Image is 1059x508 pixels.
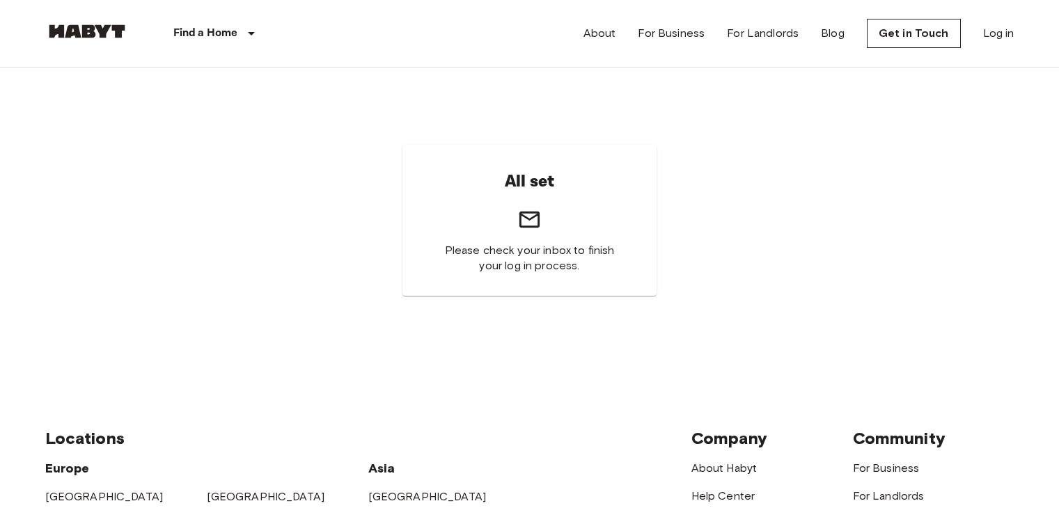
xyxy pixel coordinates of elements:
[45,428,125,448] span: Locations
[45,490,164,503] a: [GEOGRAPHIC_DATA]
[173,25,238,42] p: Find a Home
[853,489,925,502] a: For Landlords
[368,461,395,476] span: Asia
[583,25,616,42] a: About
[45,24,129,38] img: Habyt
[867,19,961,48] a: Get in Touch
[436,243,623,273] span: Please check your inbox to finish your log in process.
[368,490,487,503] a: [GEOGRAPHIC_DATA]
[638,25,705,42] a: For Business
[727,25,799,42] a: For Landlords
[505,167,555,196] h6: All set
[691,461,758,475] a: About Habyt
[853,428,946,448] span: Community
[853,461,920,475] a: For Business
[983,25,1014,42] a: Log in
[207,490,325,503] a: [GEOGRAPHIC_DATA]
[821,25,845,42] a: Blog
[45,461,90,476] span: Europe
[691,489,755,502] a: Help Center
[691,428,768,448] span: Company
